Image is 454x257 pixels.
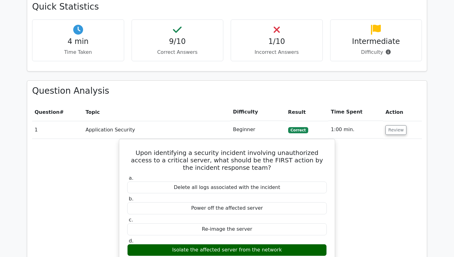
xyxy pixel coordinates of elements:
[137,49,218,56] p: Correct Answers
[127,182,327,194] div: Delete all logs associated with the incident
[230,121,285,139] td: Beginner
[127,202,327,214] div: Power off the affected server
[83,103,230,121] th: Topic
[129,238,133,244] span: d.
[37,37,119,46] h4: 4 min
[37,49,119,56] p: Time Taken
[127,223,327,235] div: Re-image the server
[35,109,60,115] span: Question
[32,2,422,12] h3: Quick Statistics
[335,49,417,56] p: Difficulty
[127,149,327,171] h5: Upon identifying a security incident involving unauthorized access to a critical server, what sho...
[383,103,422,121] th: Action
[129,196,133,202] span: b.
[129,175,133,181] span: a.
[328,103,383,121] th: Time Spent
[236,49,317,56] p: Incorrect Answers
[129,217,133,223] span: c.
[335,37,417,46] h4: Intermediate
[32,121,83,139] td: 1
[83,121,230,139] td: Application Security
[137,37,218,46] h4: 9/10
[385,125,406,135] button: Review
[236,37,317,46] h4: 1/10
[328,121,383,139] td: 1:00 min.
[286,103,329,121] th: Result
[230,103,285,121] th: Difficulty
[127,244,327,256] div: Isolate the affected server from the network
[288,127,308,133] span: Correct
[32,86,422,96] h3: Question Analysis
[32,103,83,121] th: #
